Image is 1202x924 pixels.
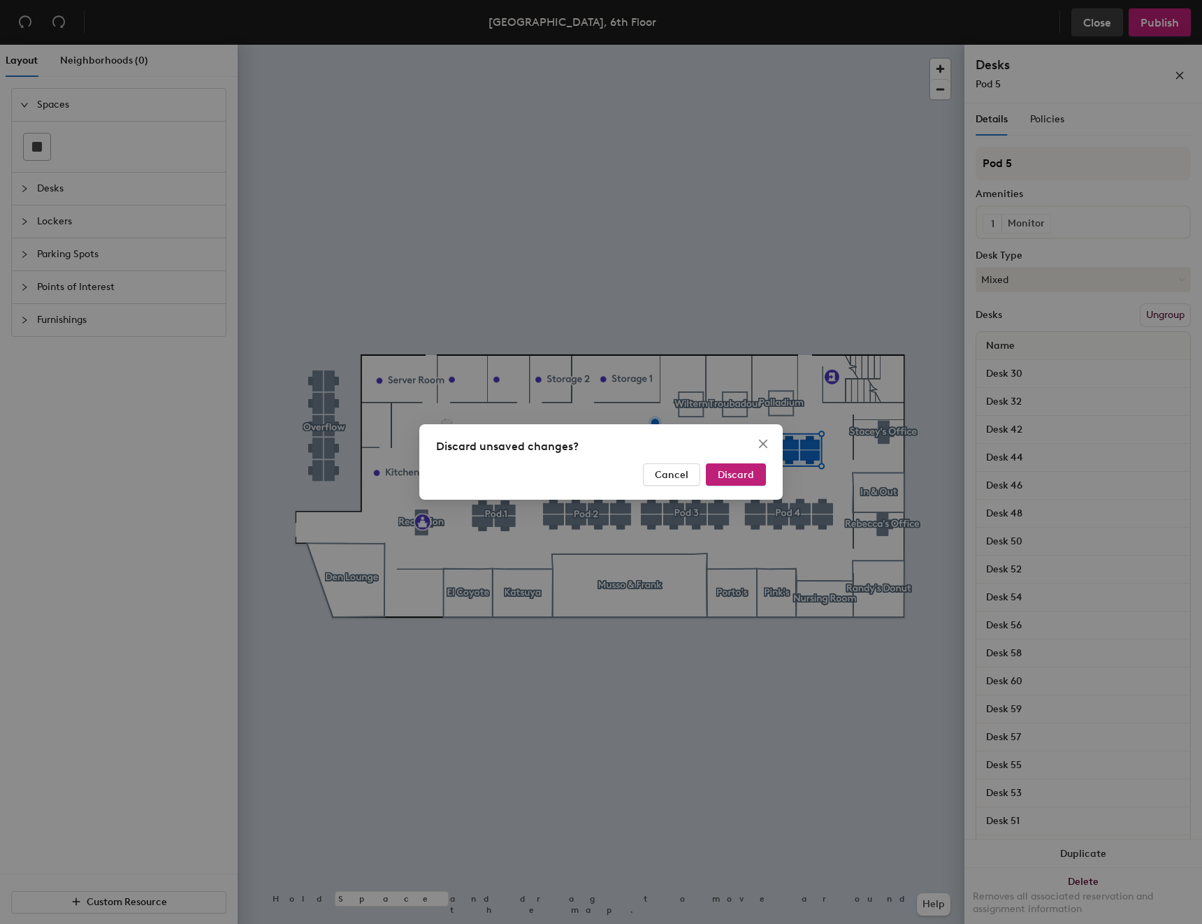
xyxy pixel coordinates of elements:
button: Close [752,433,774,455]
div: Discard unsaved changes? [436,438,766,455]
span: Close [752,438,774,449]
button: Discard [706,463,766,486]
span: Cancel [655,469,688,481]
button: Cancel [643,463,700,486]
span: Discard [718,469,754,481]
span: close [758,438,769,449]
